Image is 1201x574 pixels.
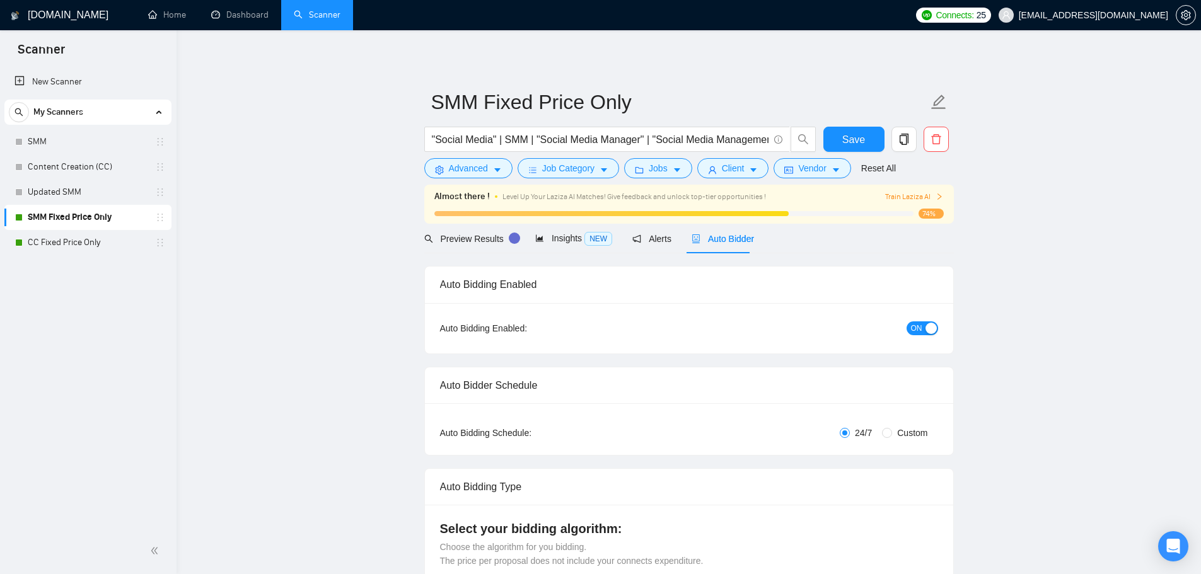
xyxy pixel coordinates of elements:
h4: Select your bidding algorithm: [440,520,938,537]
button: setting [1176,5,1196,25]
button: userClientcaret-down [697,158,769,178]
button: settingAdvancedcaret-down [424,158,513,178]
a: homeHome [148,9,186,20]
img: logo [11,6,20,26]
span: Insights [535,233,612,243]
div: Open Intercom Messenger [1158,531,1188,561]
input: Scanner name... [431,86,928,118]
button: copy [891,127,917,152]
span: copy [892,134,916,145]
button: delete [924,127,949,152]
div: Tooltip anchor [509,232,520,244]
span: double-left [150,544,163,557]
span: 24/7 [850,426,877,440]
a: New Scanner [15,69,161,95]
span: bars [528,165,537,175]
a: CC Fixed Price Only [28,230,148,255]
span: Client [722,161,745,175]
span: caret-down [600,165,608,175]
img: upwork-logo.png [922,10,932,20]
span: folder [635,165,644,175]
span: caret-down [749,165,758,175]
span: Jobs [649,161,668,175]
button: search [9,102,29,122]
span: 25 [977,8,986,22]
span: setting [1176,10,1195,20]
span: setting [435,165,444,175]
div: Auto Bidding Schedule: [440,426,606,440]
a: Updated SMM [28,180,148,205]
span: holder [155,238,165,248]
a: setting [1176,10,1196,20]
span: Save [842,132,865,147]
span: Vendor [798,161,826,175]
a: Content Creation (CC) [28,154,148,180]
span: Scanner [8,40,75,67]
span: Custom [892,426,932,440]
span: holder [155,187,165,197]
button: Save [823,127,885,152]
div: Auto Bidding Enabled [440,267,938,302]
li: My Scanners [4,100,171,255]
span: user [708,165,717,175]
span: caret-down [493,165,502,175]
span: caret-down [673,165,682,175]
span: Job Category [542,161,595,175]
span: Almost there ! [434,190,490,204]
span: idcard [784,165,793,175]
a: SMM Fixed Price Only [28,205,148,230]
span: search [424,234,433,243]
span: Advanced [449,161,488,175]
button: search [791,127,816,152]
a: dashboardDashboard [211,9,269,20]
a: Reset All [861,161,896,175]
div: Auto Bidding Enabled: [440,321,606,335]
span: NEW [584,232,612,246]
span: info-circle [774,135,782,144]
div: Auto Bidder Schedule [440,367,938,403]
button: folderJobscaret-down [624,158,692,178]
span: holder [155,212,165,222]
button: barsJob Categorycaret-down [518,158,619,178]
input: Search Freelance Jobs... [432,132,769,147]
div: Auto Bidding Type [440,469,938,505]
span: My Scanners [33,100,83,125]
button: Train Laziza AI [885,191,943,203]
span: robot [692,234,700,243]
span: Level Up Your Laziza AI Matches! Give feedback and unlock top-tier opportunities ! [502,192,766,201]
a: searchScanner [294,9,340,20]
span: Connects: [936,8,973,22]
span: Choose the algorithm for you bidding. The price per proposal does not include your connects expen... [440,542,704,566]
span: Preview Results [424,234,515,244]
span: Alerts [632,234,671,244]
span: delete [924,134,948,145]
span: search [9,108,28,117]
li: New Scanner [4,69,171,95]
span: caret-down [832,165,840,175]
button: idcardVendorcaret-down [774,158,850,178]
span: holder [155,162,165,172]
span: right [936,193,943,200]
span: search [791,134,815,145]
span: ON [911,321,922,335]
span: 74% [919,209,944,219]
span: holder [155,137,165,147]
span: area-chart [535,234,544,243]
span: Auto Bidder [692,234,754,244]
span: user [1002,11,1011,20]
span: edit [931,94,947,110]
a: SMM [28,129,148,154]
span: notification [632,234,641,243]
